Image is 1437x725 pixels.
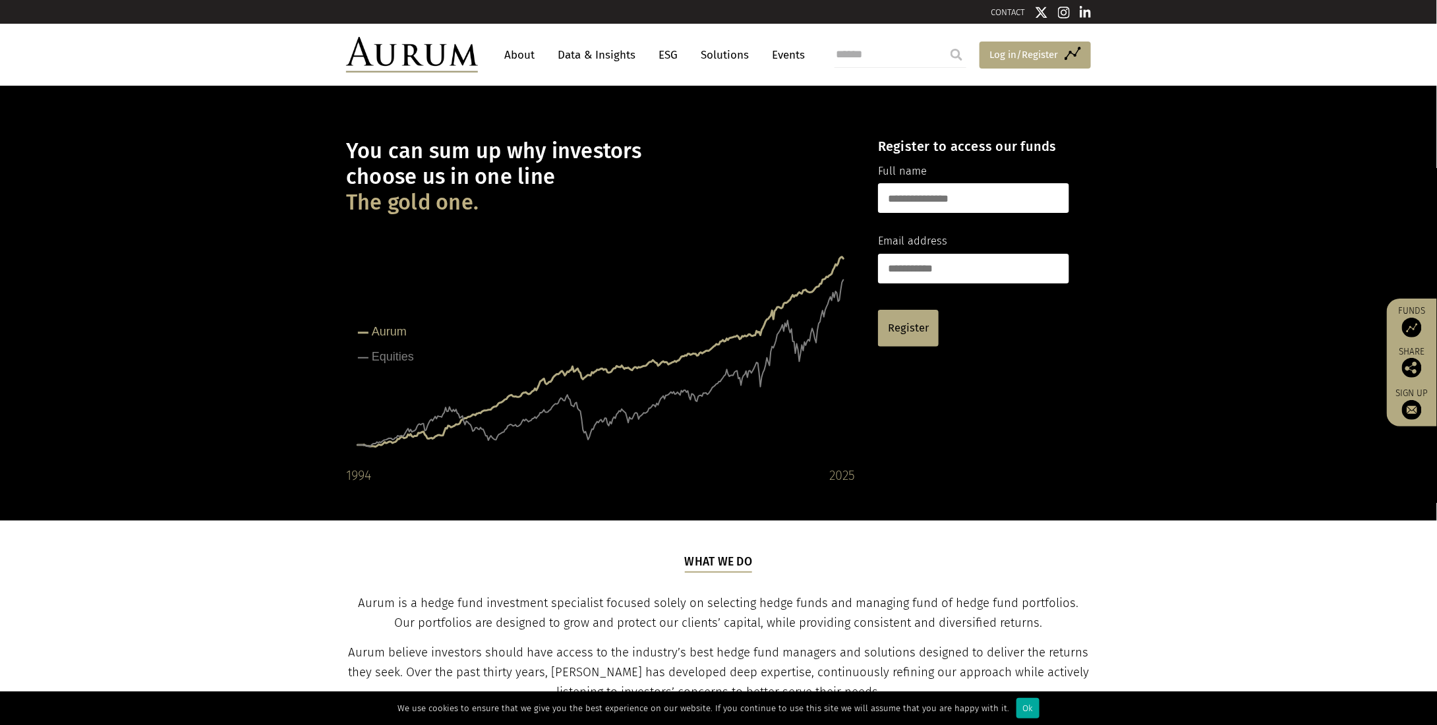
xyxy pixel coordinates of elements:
[1016,698,1040,718] div: Ok
[359,596,1079,630] span: Aurum is a hedge fund investment specialist focused solely on selecting hedge funds and managing ...
[685,554,753,572] h5: What we do
[1058,6,1070,19] img: Instagram icon
[346,465,371,486] div: 1994
[346,138,855,216] h1: You can sum up why investors choose us in one line
[1035,6,1048,19] img: Twitter icon
[372,325,407,338] tspan: Aurum
[348,645,1089,699] span: Aurum believe investors should have access to the industry’s best hedge fund managers and solutio...
[878,163,927,180] label: Full name
[346,190,479,216] span: The gold one.
[652,43,684,67] a: ESG
[498,43,541,67] a: About
[1080,6,1092,19] img: Linkedin icon
[878,310,939,347] a: Register
[765,43,805,67] a: Events
[1393,388,1430,420] a: Sign up
[1402,318,1422,337] img: Access Funds
[943,42,970,68] input: Submit
[1402,358,1422,378] img: Share this post
[878,233,947,250] label: Email address
[991,7,1025,17] a: CONTACT
[878,138,1069,154] h4: Register to access our funds
[1393,305,1430,337] a: Funds
[1393,347,1430,378] div: Share
[551,43,642,67] a: Data & Insights
[694,43,755,67] a: Solutions
[1402,400,1422,420] img: Sign up to our newsletter
[372,350,414,363] tspan: Equities
[346,37,478,72] img: Aurum
[989,47,1058,63] span: Log in/Register
[829,465,855,486] div: 2025
[980,42,1091,69] a: Log in/Register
